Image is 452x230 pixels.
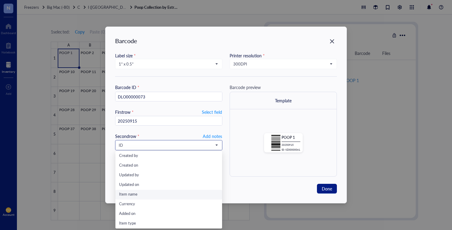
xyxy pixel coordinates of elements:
div: POOP 1 [282,135,300,140]
button: Select field [202,109,222,115]
div: Template [275,97,292,104]
div: Updated by [115,171,222,180]
div: Created on [119,162,218,169]
input: Add a note [115,116,222,126]
div: Added on [115,209,222,219]
div: Updated by [119,172,218,179]
div: Barcode preview [230,84,337,91]
div: Updated on [115,180,222,190]
div: First row [115,109,134,115]
div: 20250915 [282,143,300,147]
div: Updated on [119,182,218,188]
div: Second row [115,133,139,139]
div: Label size [115,52,222,59]
div: Created on [115,161,222,171]
div: Item name [115,190,222,200]
button: Done [317,184,337,193]
div: Created by [119,153,218,159]
div: Barcode [115,37,337,45]
button: Close [327,37,337,46]
div: Currency [119,201,218,208]
div: Barcode ID [115,84,222,91]
span: Close [327,38,337,45]
div: Item type [119,220,218,227]
div: Added on [119,211,218,217]
div: Currency [115,200,222,209]
div: ID : VZ00000061 [282,148,300,152]
div: Item type [115,219,222,228]
span: 300 DPI [233,61,332,67]
span: ID [119,142,218,148]
span: Done [322,185,332,192]
div: Created by [115,151,222,161]
div: Item name [119,191,218,198]
img: 9G+bh4AAAAGSURBVAMAEYW6mrfJvpcAAAAASUVORK5CYII= [271,135,280,151]
span: Add notes [203,133,222,140]
span: 1” x 0.5” [119,61,218,67]
button: Add notes [202,133,222,139]
span: Select field [202,108,222,116]
div: Printer resolution [230,52,337,59]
